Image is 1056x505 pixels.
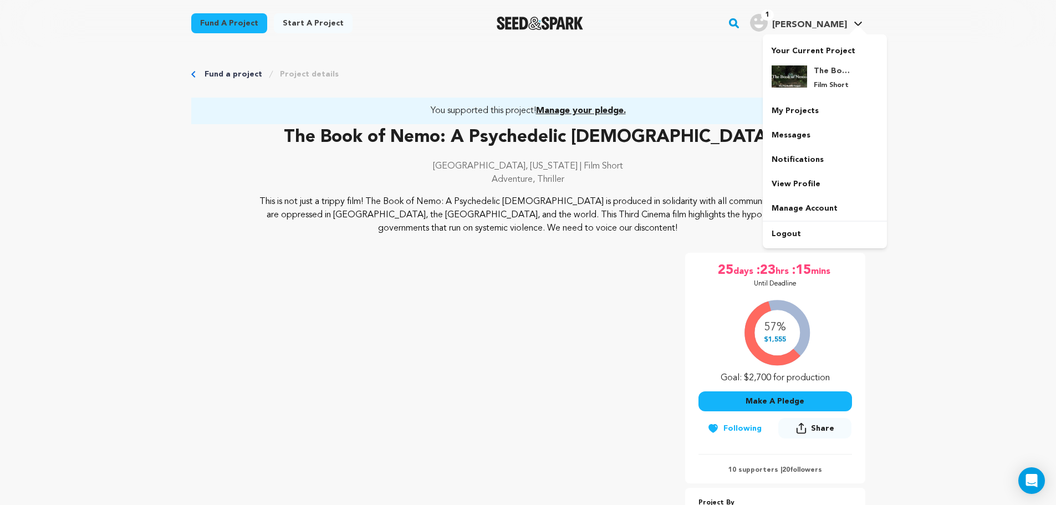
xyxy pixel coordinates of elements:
[191,173,865,186] p: Adventure, Thriller
[814,65,854,76] h4: The Book of Nemo: A Psychedelic [DEMOGRAPHIC_DATA]
[763,147,887,172] a: Notifications
[718,262,733,279] span: 25
[698,419,771,438] button: Following
[1018,467,1045,494] div: Open Intercom Messenger
[536,106,626,115] span: Manage your pledge.
[791,262,811,279] span: :15
[191,13,267,33] a: Fund a project
[772,41,878,99] a: Your Current Project The Book of Nemo: A Psychedelic [DEMOGRAPHIC_DATA] Film Short
[274,13,353,33] a: Start a project
[497,17,584,30] a: Seed&Spark Homepage
[776,262,791,279] span: hrs
[778,418,851,438] button: Share
[750,14,768,32] img: user.png
[782,467,790,473] span: 20
[750,14,847,32] div: Warren H.'s Profile
[756,262,776,279] span: :23
[811,423,834,434] span: Share
[205,69,262,80] a: Fund a project
[191,69,865,80] div: Breadcrumb
[761,9,774,21] span: 1
[497,17,584,30] img: Seed&Spark Logo Dark Mode
[772,65,807,88] img: ddccf53ea4a25886.jpg
[763,222,887,246] a: Logout
[205,104,852,118] a: You supported this project!Manage your pledge.
[763,196,887,221] a: Manage Account
[258,195,798,235] p: This is not just a trippy film! The Book of Nemo: A Psychedelic [DEMOGRAPHIC_DATA] is produced in...
[280,69,339,80] a: Project details
[733,262,756,279] span: days
[698,466,852,475] p: 10 supporters | followers
[763,99,887,123] a: My Projects
[772,21,847,29] span: [PERSON_NAME]
[748,12,865,32] a: Warren H.'s Profile
[191,160,865,173] p: [GEOGRAPHIC_DATA], [US_STATE] | Film Short
[748,12,865,35] span: Warren H.'s Profile
[778,418,851,443] span: Share
[814,81,854,90] p: Film Short
[763,172,887,196] a: View Profile
[772,41,878,57] p: Your Current Project
[754,279,797,288] p: Until Deadline
[811,262,833,279] span: mins
[763,123,887,147] a: Messages
[698,391,852,411] button: Make A Pledge
[191,124,865,151] p: The Book of Nemo: A Psychedelic [DEMOGRAPHIC_DATA]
